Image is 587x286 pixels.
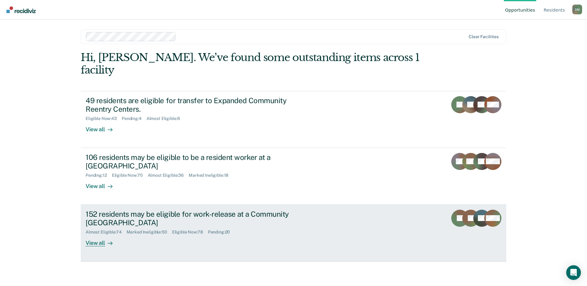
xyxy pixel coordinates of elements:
[172,230,208,235] div: Eligible Now : 78
[122,116,146,121] div: Pending : 4
[86,178,120,190] div: View all
[127,230,172,235] div: Marked Ineligible : 50
[572,5,582,14] button: Profile dropdown button
[208,230,235,235] div: Pending : 20
[189,173,233,178] div: Marked Ineligible : 18
[572,5,582,14] div: D M
[469,34,499,39] div: Clear facilities
[6,6,36,13] img: Recidiviz
[81,205,506,262] a: 152 residents may be eligible for work-release at a Community [GEOGRAPHIC_DATA]Almost Eligible:74...
[148,173,189,178] div: Almost Eligible : 36
[566,265,581,280] div: Open Intercom Messenger
[112,173,148,178] div: Eligible Now : 70
[146,116,185,121] div: Almost Eligible : 6
[81,148,506,205] a: 106 residents may be eligible to be a resident worker at a [GEOGRAPHIC_DATA]Pending:12Eligible No...
[86,116,122,121] div: Eligible Now : 43
[86,230,127,235] div: Almost Eligible : 74
[86,121,120,133] div: View all
[86,173,112,178] div: Pending : 12
[86,96,300,114] div: 49 residents are eligible for transfer to Expanded Community Reentry Centers.
[86,210,300,227] div: 152 residents may be eligible for work-release at a Community [GEOGRAPHIC_DATA]
[81,91,506,148] a: 49 residents are eligible for transfer to Expanded Community Reentry Centers.Eligible Now:43Pendi...
[86,235,120,247] div: View all
[81,51,421,76] div: Hi, [PERSON_NAME]. We’ve found some outstanding items across 1 facility
[86,153,300,171] div: 106 residents may be eligible to be a resident worker at a [GEOGRAPHIC_DATA]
